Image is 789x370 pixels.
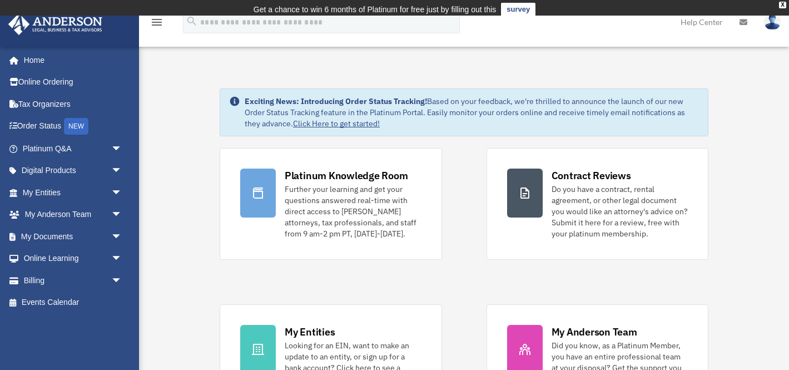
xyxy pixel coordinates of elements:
span: arrow_drop_down [111,181,133,204]
i: search [186,15,198,27]
div: Contract Reviews [552,169,631,182]
div: Do you have a contract, rental agreement, or other legal document you would like an attorney's ad... [552,184,688,239]
a: Platinum Knowledge Room Further your learning and get your questions answered real-time with dire... [220,148,442,260]
a: Online Ordering [8,71,139,93]
span: arrow_drop_down [111,248,133,270]
img: Anderson Advisors Platinum Portal [5,13,106,35]
a: My Anderson Teamarrow_drop_down [8,204,139,226]
i: menu [150,16,163,29]
a: Contract Reviews Do you have a contract, rental agreement, or other legal document you would like... [487,148,709,260]
a: Platinum Q&Aarrow_drop_down [8,137,139,160]
div: Get a chance to win 6 months of Platinum for free just by filling out this [254,3,497,16]
a: My Documentsarrow_drop_down [8,225,139,248]
span: arrow_drop_down [111,204,133,226]
a: Order StatusNEW [8,115,139,138]
a: Online Learningarrow_drop_down [8,248,139,270]
span: arrow_drop_down [111,269,133,292]
span: arrow_drop_down [111,137,133,160]
a: Digital Productsarrow_drop_down [8,160,139,182]
div: close [779,2,786,8]
div: NEW [64,118,88,135]
span: arrow_drop_down [111,160,133,182]
div: Based on your feedback, we're thrilled to announce the launch of our new Order Status Tracking fe... [245,96,699,129]
a: Home [8,49,133,71]
span: arrow_drop_down [111,225,133,248]
a: survey [501,3,535,16]
a: Tax Organizers [8,93,139,115]
div: Platinum Knowledge Room [285,169,408,182]
strong: Exciting News: Introducing Order Status Tracking! [245,96,427,106]
a: Billingarrow_drop_down [8,269,139,292]
img: User Pic [764,14,781,30]
a: menu [150,19,163,29]
div: Further your learning and get your questions answered real-time with direct access to [PERSON_NAM... [285,184,421,239]
div: My Anderson Team [552,325,637,339]
a: My Entitiesarrow_drop_down [8,181,139,204]
a: Click Here to get started! [293,119,380,129]
div: My Entities [285,325,335,339]
a: Events Calendar [8,292,139,314]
